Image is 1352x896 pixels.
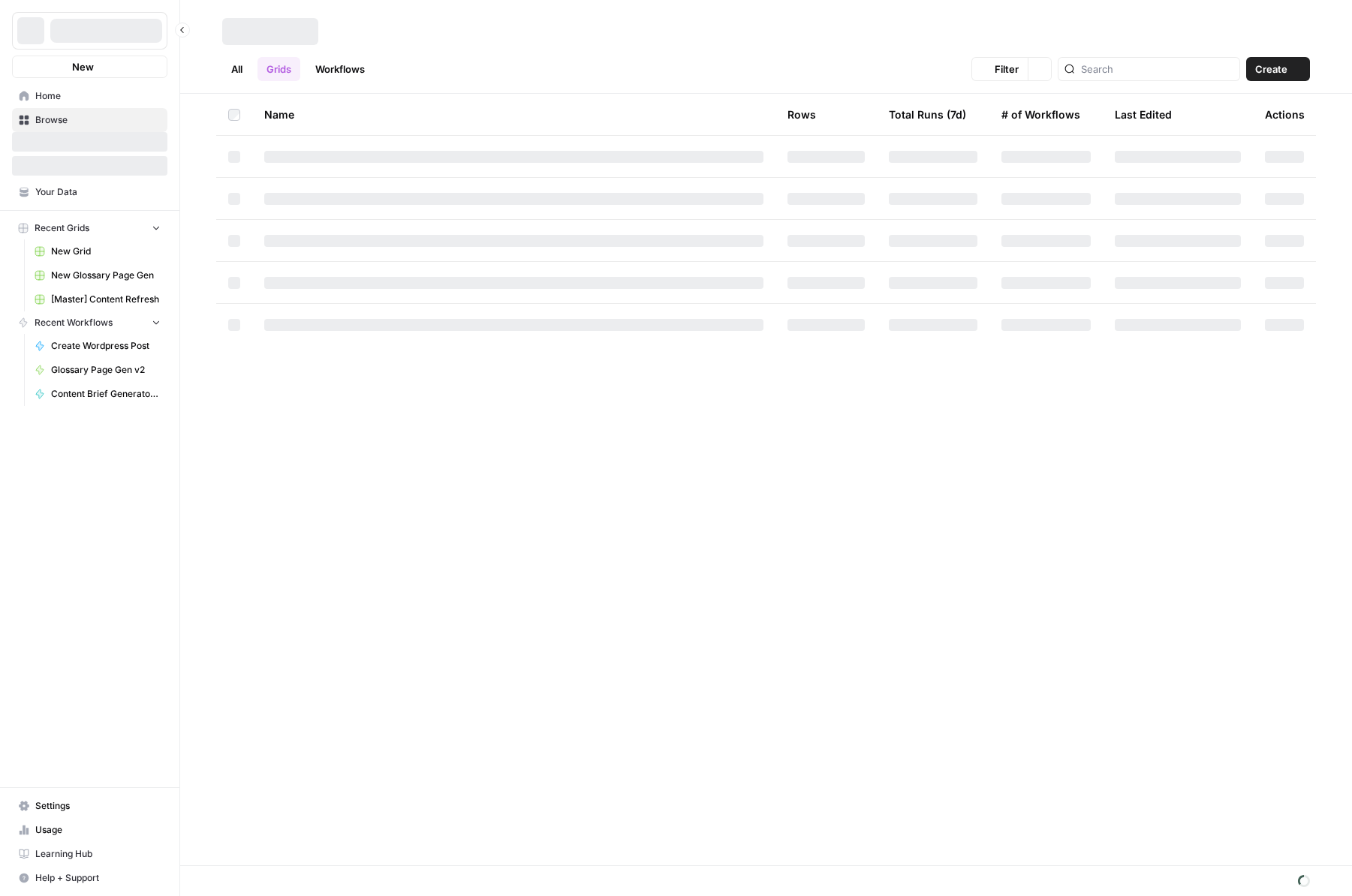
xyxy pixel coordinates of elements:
div: Total Runs (7d) [889,94,966,135]
a: Browse [12,108,167,132]
span: Your Data [35,185,161,199]
a: [Master] Content Refresh [28,287,167,311]
span: Learning Hub [35,847,161,861]
span: Home [35,89,161,103]
a: Glossary Page Gen v2 [28,358,167,382]
span: New [72,59,94,74]
span: New Grid [51,245,161,258]
button: Help + Support [12,866,167,890]
a: Home [12,84,167,108]
span: Help + Support [35,871,161,885]
button: New [12,56,167,78]
a: New Glossary Page Gen [28,263,167,287]
input: Search [1081,62,1233,77]
a: Your Data [12,180,167,204]
a: New Grid [28,239,167,263]
span: Glossary Page Gen v2 [51,363,161,377]
a: All [222,57,251,81]
a: Content Brief Generator (Updated) [28,382,167,406]
a: Usage [12,818,167,842]
span: Filter [995,62,1019,77]
span: Create Wordpress Post [51,339,161,353]
a: Learning Hub [12,842,167,866]
button: Create [1246,57,1310,81]
span: Create [1255,62,1287,77]
button: Recent Workflows [12,311,167,334]
a: Settings [12,794,167,818]
a: Workflows [306,57,374,81]
span: New Glossary Page Gen [51,269,161,282]
span: Content Brief Generator (Updated) [51,387,161,401]
div: # of Workflows [1001,94,1080,135]
button: Filter [971,57,1028,81]
span: Settings [35,799,161,813]
div: Name [264,94,763,135]
span: Usage [35,823,161,837]
span: Browse [35,113,161,127]
div: Last Edited [1115,94,1172,135]
a: Create Wordpress Post [28,334,167,358]
a: Grids [257,57,300,81]
button: Recent Grids [12,217,167,239]
span: Recent Grids [35,221,89,235]
div: Rows [787,94,816,135]
span: Recent Workflows [35,316,113,329]
div: Actions [1265,94,1305,135]
span: [Master] Content Refresh [51,293,161,306]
